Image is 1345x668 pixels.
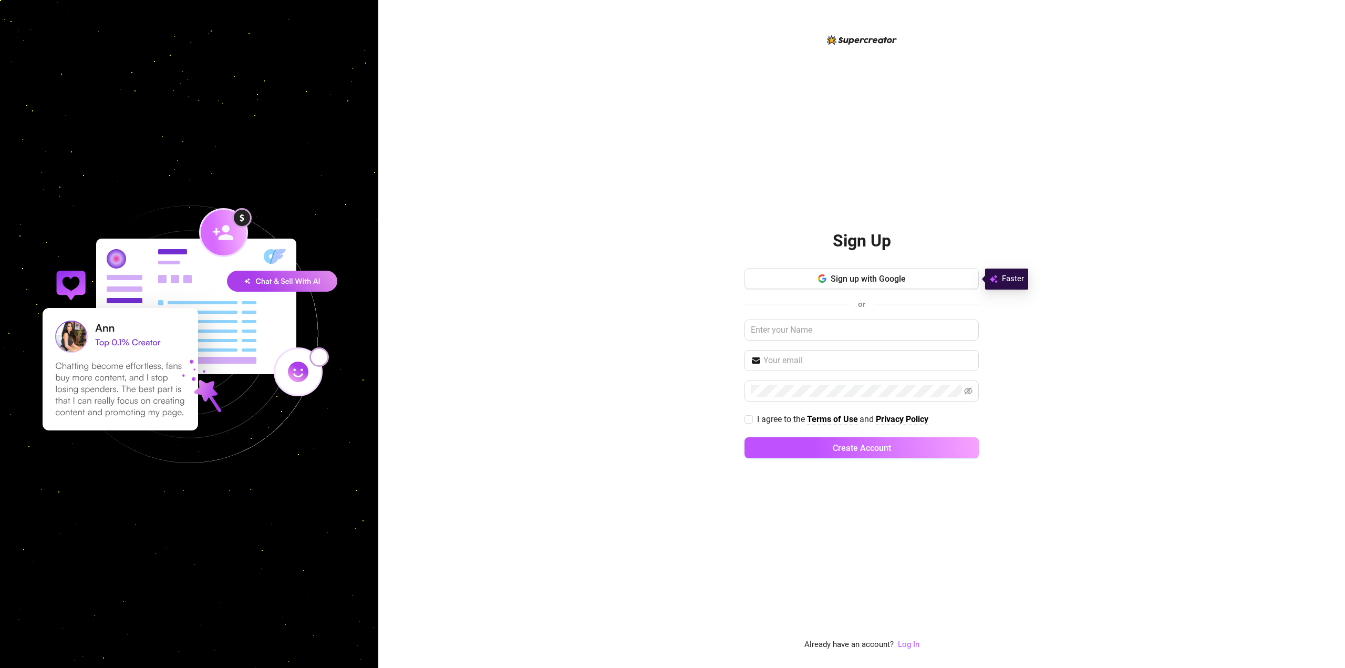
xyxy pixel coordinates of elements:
[876,414,928,425] a: Privacy Policy
[964,387,972,395] span: eye-invisible
[858,300,865,309] span: or
[833,230,891,252] h2: Sign Up
[763,354,972,367] input: Your email
[744,437,979,458] button: Create Account
[807,414,858,424] strong: Terms of Use
[833,443,891,453] span: Create Account
[989,273,998,285] img: svg%3e
[807,414,858,425] a: Terms of Use
[898,640,919,649] a: Log In
[876,414,928,424] strong: Privacy Policy
[898,639,919,651] a: Log In
[827,35,897,45] img: logo-BBDzfeDw.svg
[1002,273,1024,285] span: Faster
[744,320,979,341] input: Enter your Name
[804,639,894,651] span: Already have an account?
[7,152,371,516] img: signup-background-D0MIrEPF.svg
[757,414,807,424] span: I agree to the
[860,414,876,424] span: and
[831,274,906,284] span: Sign up with Google
[744,268,979,289] button: Sign up with Google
